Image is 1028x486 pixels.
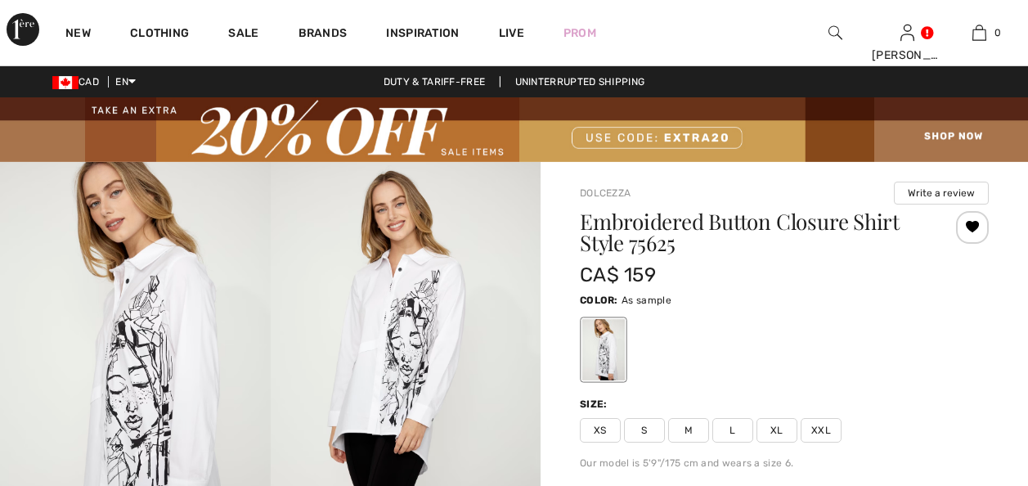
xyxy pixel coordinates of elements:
span: Inspiration [386,26,459,43]
div: [PERSON_NAME] [872,47,942,64]
span: EN [115,76,136,88]
span: L [712,418,753,443]
a: Sale [228,26,258,43]
span: XL [756,418,797,443]
span: M [668,418,709,443]
a: 0 [944,23,1014,43]
span: 0 [994,25,1001,40]
a: Sign In [900,25,914,40]
img: search the website [828,23,842,43]
a: Clothing [130,26,189,43]
span: CA$ 159 [580,263,656,286]
img: 1ère Avenue [7,13,39,46]
a: Brands [299,26,348,43]
a: Live [499,25,524,42]
div: As sample [582,319,625,380]
span: S [624,418,665,443]
div: Our model is 5'9"/175 cm and wears a size 6. [580,456,989,470]
span: CAD [52,76,105,88]
span: As sample [622,295,671,306]
a: Prom [563,25,596,42]
span: XS [580,418,621,443]
img: My Bag [972,23,986,43]
img: Canadian Dollar [52,76,79,89]
span: Color: [580,295,618,306]
h1: Embroidered Button Closure Shirt Style 75625 [580,211,921,254]
span: XXL [801,418,842,443]
img: My Info [900,23,914,43]
a: Dolcezza [580,187,631,199]
div: Size: [580,397,611,412]
a: New [65,26,91,43]
button: Write a review [894,182,989,205]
